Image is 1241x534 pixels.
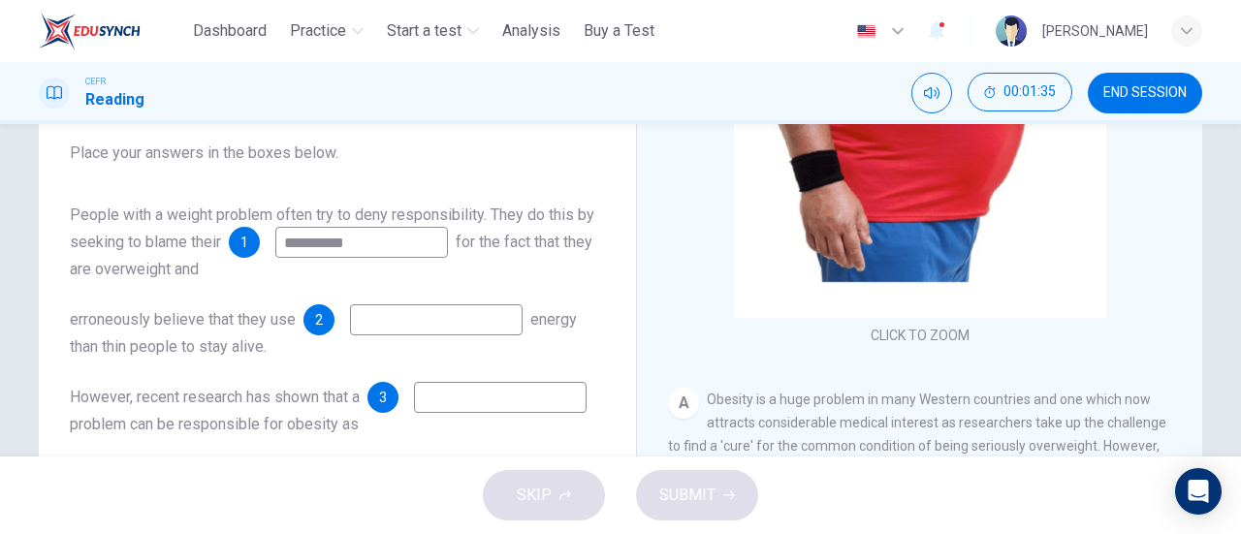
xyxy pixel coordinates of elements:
span: erroneously believe that they use [70,310,296,329]
span: Practice [290,19,346,43]
button: Practice [282,14,371,48]
img: Profile picture [996,16,1027,47]
img: ELTC logo [39,12,141,50]
button: 00:01:35 [968,73,1072,111]
a: ELTC logo [39,12,185,50]
span: CEFR [85,75,106,88]
button: Buy a Test [576,14,662,48]
h1: Reading [85,88,144,111]
span: Start a test [387,19,461,43]
span: END SESSION [1103,85,1187,101]
span: Buy a Test [584,19,654,43]
div: A [668,388,699,419]
span: However, recent research has shown that a [70,388,360,406]
button: Start a test [379,14,487,48]
button: END SESSION [1088,73,1202,113]
span: problem can be responsible for obesity as [70,415,359,433]
span: 2 [315,313,323,327]
span: 3 [379,391,387,404]
button: Analysis [494,14,568,48]
span: 00:01:35 [1003,84,1056,100]
div: Mute [911,73,952,113]
div: Hide [968,73,1072,113]
div: [PERSON_NAME] [1042,19,1148,43]
span: Analysis [502,19,560,43]
span: 1 [240,236,248,249]
button: Dashboard [185,14,274,48]
div: Open Intercom Messenger [1175,468,1222,515]
img: en [854,24,878,39]
span: People with a weight problem often try to deny responsibility. They do this by seeking to blame t... [70,205,594,251]
span: Dashboard [193,19,267,43]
